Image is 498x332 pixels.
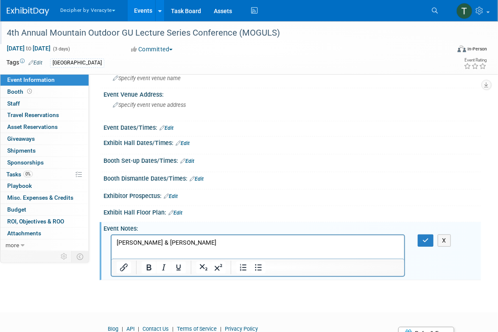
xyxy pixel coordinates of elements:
button: Insert/edit link [117,262,131,273]
div: Booth Set-up Dates/Times: [104,154,481,165]
div: Exhibit Hall Floor Plan: [104,206,481,217]
td: Personalize Event Tab Strip [57,251,72,262]
span: Travel Reservations [7,112,59,118]
a: Edit [164,193,178,199]
a: Staff [0,98,89,109]
span: Specify event venue name [113,75,181,81]
a: Misc. Expenses & Credits [0,192,89,204]
button: Committed [128,45,176,53]
a: Edit [190,176,204,182]
a: Event Information [0,74,89,86]
span: Shipments [7,147,36,154]
a: ROI, Objectives & ROO [0,216,89,227]
span: Attachments [7,230,41,237]
span: 0% [23,171,33,177]
button: Subscript [196,262,211,273]
span: Sponsorships [7,159,44,166]
a: Booth [0,86,89,98]
span: Tasks [6,171,33,178]
button: Underline [171,262,186,273]
img: Format-Inperson.png [458,45,466,52]
img: ExhibitDay [7,7,49,16]
span: Event Information [7,76,55,83]
a: Travel Reservations [0,109,89,121]
a: Contact Us [143,326,169,332]
span: [DATE] [DATE] [6,45,51,52]
a: Sponsorships [0,157,89,168]
span: (3 days) [52,46,70,52]
span: Asset Reservations [7,123,58,130]
span: more [6,242,19,248]
span: Playbook [7,182,32,189]
span: Booth not reserved yet [25,88,34,95]
a: Shipments [0,145,89,156]
a: Budget [0,204,89,215]
button: X [438,234,451,247]
div: In-Person [467,46,487,52]
span: Specify event venue address [113,102,186,108]
a: Terms of Service [177,326,217,332]
span: Misc. Expenses & Credits [7,194,73,201]
a: Edit [159,125,173,131]
span: to [25,45,33,52]
td: Tags [6,58,42,68]
span: ROI, Objectives & ROO [7,218,64,225]
a: Blog [108,326,118,332]
a: Giveaways [0,133,89,145]
a: Asset Reservations [0,121,89,133]
a: Playbook [0,180,89,192]
button: Numbered list [236,262,251,273]
span: | [136,326,141,332]
a: Privacy Policy [225,326,258,332]
div: Event Rating [464,58,487,62]
a: API [126,326,134,332]
a: Edit [176,140,190,146]
button: Superscript [211,262,226,273]
div: Exhibitor Prospectus: [104,190,481,201]
span: | [170,326,176,332]
div: Event Dates/Times: [104,121,481,132]
span: Staff [7,100,20,107]
div: [GEOGRAPHIC_DATA] [50,59,104,67]
button: Italic [157,262,171,273]
div: 4th Annual Mountain Outdoor GU Lecture Series Conference (MOGULS) [4,25,440,41]
iframe: Rich Text Area [112,235,404,259]
td: Toggle Event Tabs [72,251,89,262]
div: Exhibit Hall Dates/Times: [104,137,481,148]
span: Booth [7,88,34,95]
span: | [120,326,125,332]
span: | [218,326,224,332]
div: Booth Dismantle Dates/Times: [104,172,481,183]
a: Edit [28,60,42,66]
span: Giveaways [7,135,35,142]
span: Budget [7,206,26,213]
a: Attachments [0,228,89,239]
a: more [0,240,89,251]
a: Tasks0% [0,169,89,180]
div: Event Format [413,44,488,57]
button: Bullet list [251,262,266,273]
div: Event Notes: [104,222,481,233]
a: Edit [180,158,194,164]
div: Event Venue Address: [104,88,481,99]
button: Bold [142,262,156,273]
a: Edit [168,210,182,216]
img: Tony Alvarado [456,3,473,19]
